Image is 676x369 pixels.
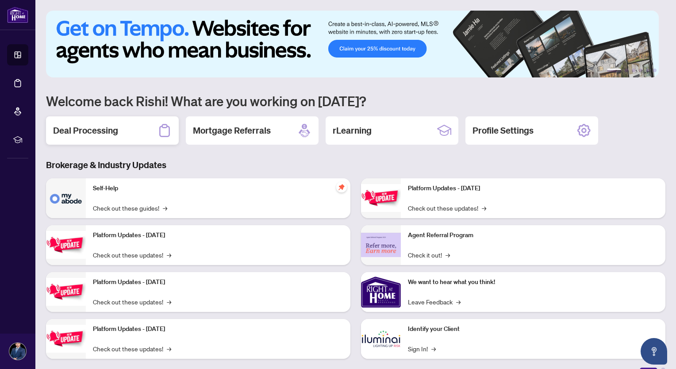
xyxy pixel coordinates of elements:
h2: Mortgage Referrals [193,124,271,137]
img: We want to hear what you think! [361,272,401,312]
img: Self-Help [46,178,86,218]
img: Slide 0 [46,11,659,77]
a: Check out these updates!→ [93,250,171,260]
span: → [456,297,461,307]
h2: rLearning [333,124,372,137]
span: → [167,344,171,354]
p: Self-Help [93,184,343,193]
p: Platform Updates - [DATE] [93,277,343,287]
img: Platform Updates - July 8, 2025 [46,325,86,353]
button: 6 [653,69,657,72]
h2: Profile Settings [472,124,534,137]
span: → [482,203,486,213]
h3: Brokerage & Industry Updates [46,159,665,171]
span: → [431,344,436,354]
p: Identify your Client [408,324,658,334]
button: 2 [625,69,628,72]
span: → [163,203,167,213]
a: Check out these updates!→ [93,344,171,354]
h2: Deal Processing [53,124,118,137]
button: 3 [632,69,635,72]
span: → [446,250,450,260]
p: Agent Referral Program [408,231,658,240]
button: 4 [639,69,642,72]
p: Platform Updates - [DATE] [93,231,343,240]
a: Sign In!→ [408,344,436,354]
img: Platform Updates - September 16, 2025 [46,231,86,259]
a: Check it out!→ [408,250,450,260]
span: → [167,250,171,260]
a: Check out these guides!→ [93,203,167,213]
p: Platform Updates - [DATE] [408,184,658,193]
button: 1 [607,69,621,72]
img: Agent Referral Program [361,233,401,257]
span: pushpin [336,182,347,192]
button: Open asap [641,338,667,365]
a: Check out these updates!→ [93,297,171,307]
img: Profile Icon [9,343,26,360]
p: We want to hear what you think! [408,277,658,287]
h1: Welcome back Rishi! What are you working on [DATE]? [46,92,665,109]
span: → [167,297,171,307]
img: logo [7,7,28,23]
p: Platform Updates - [DATE] [93,324,343,334]
img: Platform Updates - June 23, 2025 [361,184,401,212]
a: Leave Feedback→ [408,297,461,307]
button: 5 [646,69,649,72]
img: Platform Updates - July 21, 2025 [46,278,86,306]
a: Check out these updates!→ [408,203,486,213]
img: Identify your Client [361,319,401,359]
